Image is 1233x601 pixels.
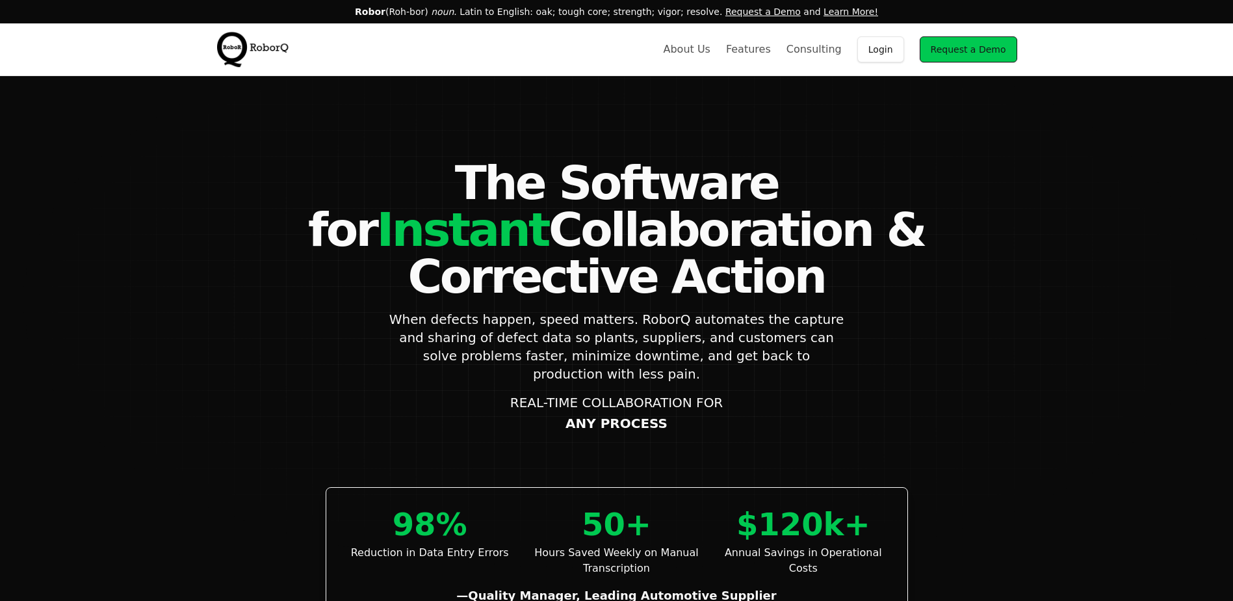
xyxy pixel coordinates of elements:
[824,7,878,17] a: Learn More!
[857,36,904,62] a: Login
[725,7,801,17] a: Request a Demo
[534,509,699,540] p: 50+
[16,5,1217,18] p: (Roh-bor) . Latin to English: oak; tough core; strength; vigor; resolve. and
[726,42,771,57] a: Features
[510,394,723,412] span: REAL-TIME COLLABORATION FOR
[565,416,668,431] span: ANY PROCESS
[720,545,886,576] p: Annual Savings in Operational Costs
[720,509,886,540] p: $120k+
[216,30,294,69] img: RoborQ Inc. Logo
[216,159,1017,300] h1: The Software for Collaboration & Corrective Action
[663,42,710,57] a: About Us
[534,545,699,576] p: Hours Saved Weekly on Manual Transcription
[377,202,549,257] span: Instant
[347,509,513,540] p: 98%
[389,310,844,383] p: When defects happen, speed matters. RoborQ automates the capture and sharing of defect data so pl...
[431,7,454,17] em: noun
[355,7,385,17] span: Robor
[786,42,842,57] a: Consulting
[920,36,1017,62] a: Request a Demo
[347,545,513,561] p: Reduction in Data Entry Errors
